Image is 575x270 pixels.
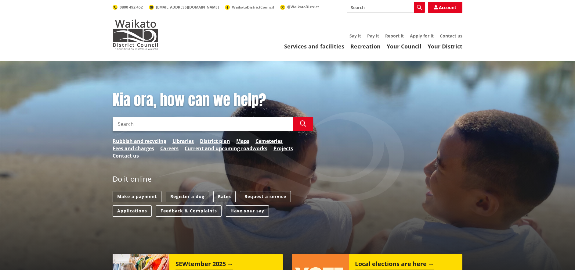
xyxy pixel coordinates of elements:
a: Pay it [367,33,379,39]
a: Report it [385,33,404,39]
a: @WaikatoDistrict [280,4,319,9]
a: WaikatoDistrictCouncil [225,5,274,10]
span: 0800 492 452 [120,5,143,10]
h2: Local elections are here [355,260,434,269]
input: Search input [113,117,293,131]
input: Search input [347,2,425,13]
a: Fees and charges [113,145,154,152]
a: Cemeteries [255,137,283,145]
h1: Kia ora, how can we help? [113,91,313,109]
a: Register a dog [166,191,209,202]
a: Say it [349,33,361,39]
a: Rates [213,191,236,202]
a: Maps [236,137,249,145]
a: Your Council [387,43,421,50]
a: Have your say [226,205,269,217]
span: [EMAIL_ADDRESS][DOMAIN_NAME] [156,5,219,10]
a: Account [428,2,462,13]
a: Contact us [113,152,139,159]
a: Make a payment [113,191,161,202]
a: Services and facilities [284,43,344,50]
a: Feedback & Complaints [156,205,222,217]
span: @WaikatoDistrict [287,4,319,9]
a: Apply for it [410,33,434,39]
a: Projects [273,145,293,152]
a: District plan [200,137,230,145]
span: WaikatoDistrictCouncil [232,5,274,10]
img: Waikato District Council - Te Kaunihera aa Takiwaa o Waikato [113,20,158,50]
a: 0800 492 452 [113,5,143,10]
a: Current and upcoming roadworks [185,145,267,152]
h2: SEWtember 2025 [175,260,233,269]
a: Libraries [172,137,194,145]
a: Recreation [350,43,381,50]
a: Rubbish and recycling [113,137,166,145]
a: Your District [428,43,462,50]
a: Applications [113,205,152,217]
a: [EMAIL_ADDRESS][DOMAIN_NAME] [149,5,219,10]
h2: Do it online [113,175,151,185]
a: Request a service [240,191,291,202]
a: Careers [160,145,179,152]
a: Contact us [440,33,462,39]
